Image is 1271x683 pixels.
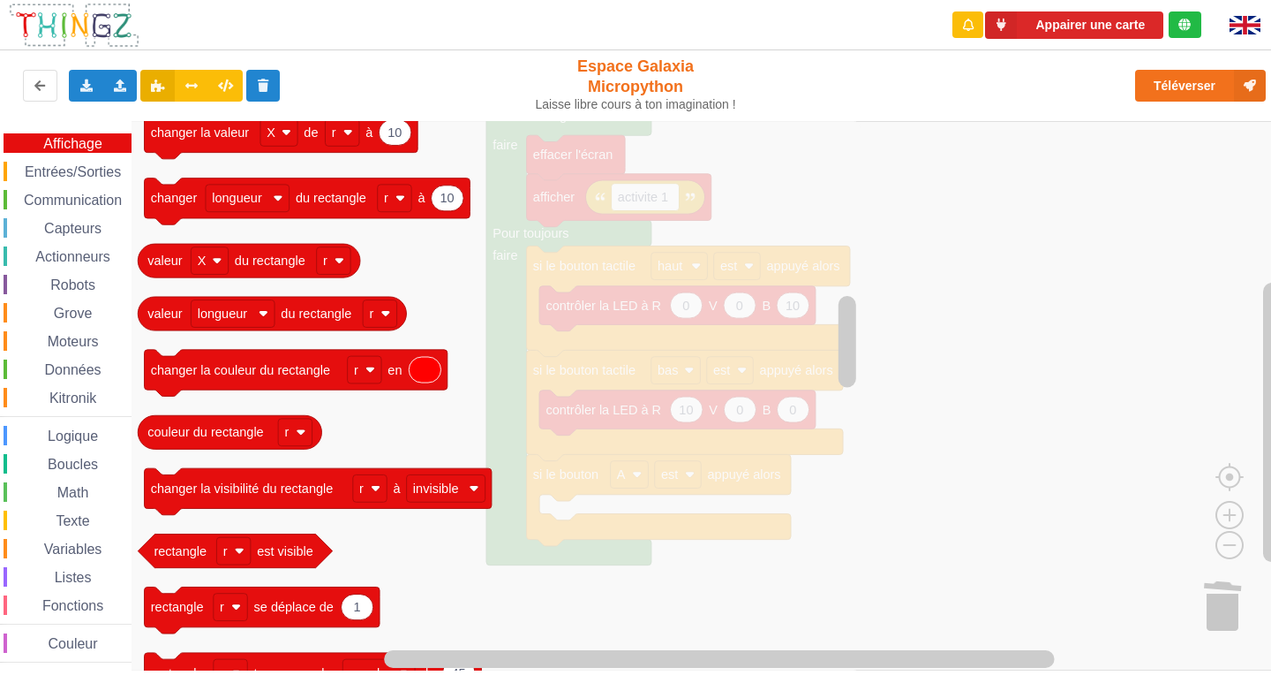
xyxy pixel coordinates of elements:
[359,482,364,496] text: r
[369,307,373,321] text: r
[528,57,744,112] div: Espace Galaxia Micropython
[220,600,224,614] text: r
[440,191,454,205] text: 10
[413,482,459,496] text: invisible
[198,307,248,321] text: longueur
[151,125,250,140] text: changer la valeur
[55,485,92,500] span: Math
[235,254,305,268] text: du rectangle
[8,2,140,49] img: thingz_logo.png
[365,125,373,140] text: à
[1169,11,1201,38] div: Tu es connecté au serveur de création de Thingz
[151,482,334,496] text: changer la visibilité du rectangle
[296,191,366,205] text: du rectangle
[1230,16,1260,34] img: gb.png
[354,363,358,377] text: r
[267,125,275,140] text: X
[417,191,425,205] text: à
[323,254,327,268] text: r
[51,306,95,321] span: Grove
[33,249,113,264] span: Actionneurs
[384,191,388,205] text: r
[394,482,402,496] text: à
[254,600,334,614] text: se déplace de
[53,513,92,528] span: Texte
[212,191,262,205] text: longueur
[52,570,94,585] span: Listes
[353,600,360,614] text: 1
[223,544,228,558] text: r
[151,363,330,377] text: changer la couleur du rectangle
[45,429,101,444] span: Logique
[147,254,183,268] text: valeur
[22,164,124,179] span: Entrées/Sorties
[151,191,198,205] text: changer
[332,125,336,140] text: r
[154,544,207,558] text: rectangle
[45,457,101,472] span: Boucles
[147,307,183,321] text: valeur
[40,598,106,613] span: Fonctions
[985,11,1163,39] button: Appairer une carte
[46,636,101,651] span: Couleur
[304,125,318,140] text: de
[147,425,264,439] text: couleur du rectangle
[257,544,313,558] text: est visible
[41,221,104,236] span: Capteurs
[198,254,207,268] text: X
[387,125,402,140] text: 10
[41,542,105,557] span: Variables
[41,136,104,151] span: Affichage
[387,363,402,377] text: en
[47,391,99,406] span: Kitronik
[45,334,102,349] span: Moteurs
[151,600,204,614] text: rectangle
[1135,70,1266,102] button: Téléverser
[42,362,104,377] span: Données
[281,307,351,321] text: du rectangle
[48,277,98,292] span: Robots
[284,425,289,439] text: r
[528,97,744,112] div: Laisse libre cours à ton imagination !
[21,193,124,208] span: Communication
